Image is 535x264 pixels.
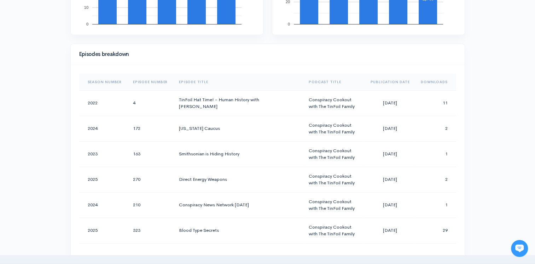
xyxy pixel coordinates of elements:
td: 1 [415,192,456,218]
td: 2024 [79,116,127,141]
td: 2022 [79,90,127,116]
td: 210 [127,192,173,218]
td: 2024 [79,192,127,218]
td: TinFoil Hat Time! - Human History with [PERSON_NAME] [173,90,303,116]
td: 2025 [79,218,127,243]
iframe: gist-messenger-bubble-iframe [511,240,528,257]
td: [DATE] [365,90,415,116]
td: Conspiracy Cookout with The TinFoil Family [303,141,365,167]
td: Conspiracy Cookout with The TinFoil Family [303,90,365,116]
th: Sort column [79,74,127,91]
td: Direct Energy Weapons [173,167,303,192]
td: 2025 [79,167,127,192]
span: New conversation [46,98,85,104]
th: Sort column [173,74,303,91]
p: Find an answer quickly [10,121,132,130]
td: 163 [127,141,173,167]
td: 323 [127,218,173,243]
h1: Hi 👋 [11,34,131,46]
text: 0 [287,22,290,26]
td: [DATE] [365,167,415,192]
button: New conversation [11,94,130,108]
th: Sort column [303,74,365,91]
td: Conspiracy Cookout with The TinFoil Family [303,192,365,218]
h4: Episodes breakdown [79,51,452,57]
td: 2 [415,116,456,141]
td: Blood Type Secrets [173,218,303,243]
td: Conspiracy Cookout with The TinFoil Family [303,116,365,141]
td: 270 [127,167,173,192]
td: [US_STATE] Caucus [173,116,303,141]
text: 10 [84,5,88,10]
td: 172 [127,116,173,141]
th: Sort column [365,74,415,91]
td: Conspiracy Cookout with The TinFoil Family [303,218,365,243]
td: [DATE] [365,116,415,141]
td: [DATE] [365,218,415,243]
th: Sort column [127,74,173,91]
td: 29 [415,218,456,243]
text: 0 [86,22,88,26]
td: 4 [127,90,173,116]
h2: Just let us know if you need anything and we'll be happy to help! 🙂 [11,47,131,81]
td: Smithsonian is Hiding History [173,141,303,167]
td: 2 [415,167,456,192]
th: Sort column [415,74,456,91]
td: [DATE] [365,192,415,218]
td: Conspiracy News Network [DATE] [173,192,303,218]
td: Conspiracy Cookout with The TinFoil Family [303,167,365,192]
td: 1 [415,141,456,167]
input: Search articles [21,133,126,147]
td: [DATE] [365,141,415,167]
td: 2023 [79,141,127,167]
td: 11 [415,90,456,116]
